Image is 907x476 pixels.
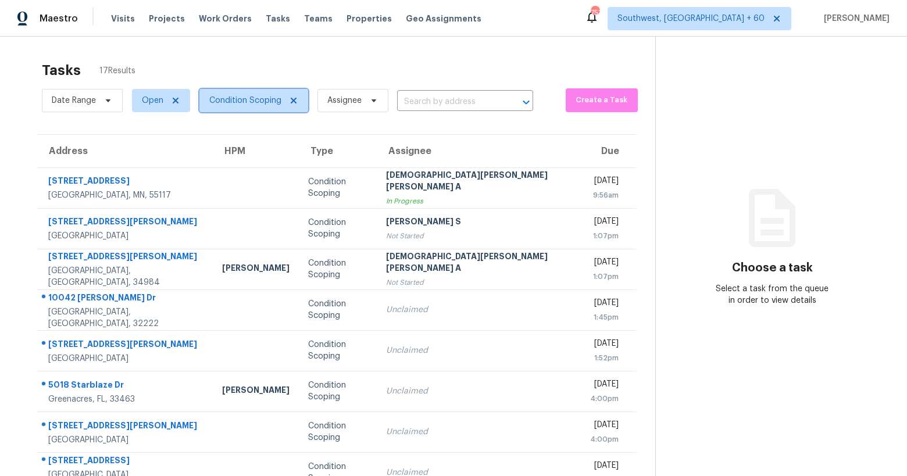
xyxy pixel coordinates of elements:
[590,338,619,352] div: [DATE]
[386,195,572,207] div: In Progress
[304,13,333,24] span: Teams
[48,265,203,288] div: [GEOGRAPHIC_DATA], [GEOGRAPHIC_DATA], 34984
[819,13,890,24] span: [PERSON_NAME]
[299,135,377,167] th: Type
[590,460,619,474] div: [DATE]
[386,277,572,288] div: Not Started
[406,13,481,24] span: Geo Assignments
[590,216,619,230] div: [DATE]
[48,189,203,201] div: [GEOGRAPHIC_DATA], MN, 55117
[386,345,572,356] div: Unclaimed
[590,419,619,434] div: [DATE]
[308,217,367,240] div: Condition Scoping
[386,169,572,195] div: [DEMOGRAPHIC_DATA][PERSON_NAME] [PERSON_NAME] A
[48,353,203,364] div: [GEOGRAPHIC_DATA]
[590,312,619,323] div: 1:45pm
[308,339,367,362] div: Condition Scoping
[590,393,619,405] div: 4:00pm
[99,65,135,77] span: 17 Results
[566,88,638,112] button: Create a Task
[581,135,637,167] th: Due
[42,65,81,76] h2: Tasks
[714,283,830,306] div: Select a task from the queue in order to view details
[590,230,619,242] div: 1:07pm
[222,384,290,399] div: [PERSON_NAME]
[308,380,367,403] div: Condition Scoping
[386,230,572,242] div: Not Started
[617,13,765,24] span: Southwest, [GEOGRAPHIC_DATA] + 60
[209,95,281,106] span: Condition Scoping
[149,13,185,24] span: Projects
[518,94,534,110] button: Open
[213,135,299,167] th: HPM
[48,250,203,265] div: [STREET_ADDRESS][PERSON_NAME]
[590,175,619,189] div: [DATE]
[266,15,290,23] span: Tasks
[327,95,362,106] span: Assignee
[111,13,135,24] span: Visits
[48,230,203,242] div: [GEOGRAPHIC_DATA]
[386,426,572,438] div: Unclaimed
[591,7,599,19] div: 753
[37,135,213,167] th: Address
[48,216,203,230] div: [STREET_ADDRESS][PERSON_NAME]
[590,256,619,271] div: [DATE]
[386,216,572,230] div: [PERSON_NAME] S
[48,434,203,446] div: [GEOGRAPHIC_DATA]
[40,13,78,24] span: Maestro
[48,306,203,330] div: [GEOGRAPHIC_DATA], [GEOGRAPHIC_DATA], 32222
[590,189,619,201] div: 9:56am
[732,262,813,274] h3: Choose a task
[397,93,501,111] input: Search by address
[48,393,203,405] div: Greenacres, FL, 33463
[572,94,633,107] span: Create a Task
[308,420,367,443] div: Condition Scoping
[48,338,203,353] div: [STREET_ADDRESS][PERSON_NAME]
[48,420,203,434] div: [STREET_ADDRESS][PERSON_NAME]
[377,135,581,167] th: Assignee
[590,434,619,445] div: 4:00pm
[386,250,572,277] div: [DEMOGRAPHIC_DATA][PERSON_NAME] [PERSON_NAME] A
[308,257,367,281] div: Condition Scoping
[222,262,290,277] div: [PERSON_NAME]
[590,352,619,364] div: 1:52pm
[386,385,572,397] div: Unclaimed
[142,95,163,106] span: Open
[48,175,203,189] div: [STREET_ADDRESS]
[590,297,619,312] div: [DATE]
[48,454,203,469] div: [STREET_ADDRESS]
[590,378,619,393] div: [DATE]
[308,176,367,199] div: Condition Scoping
[590,271,619,282] div: 1:07pm
[347,13,392,24] span: Properties
[52,95,96,106] span: Date Range
[386,304,572,316] div: Unclaimed
[48,292,203,306] div: 10042 [PERSON_NAME] Dr
[199,13,252,24] span: Work Orders
[48,379,203,393] div: 5018 Starblaze Dr
[308,298,367,321] div: Condition Scoping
